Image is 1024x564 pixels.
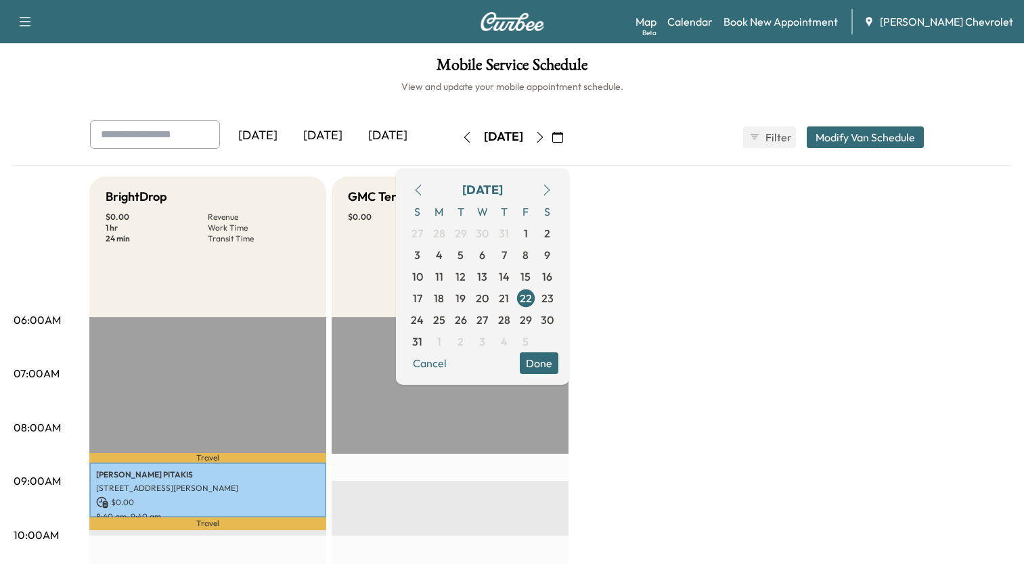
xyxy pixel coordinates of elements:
span: 30 [541,312,554,328]
span: 5 [458,247,464,263]
p: 8:40 am - 9:40 am [96,511,319,522]
p: 10:00AM [14,527,59,543]
span: 31 [499,225,509,241]
p: Travel [89,517,326,530]
span: [PERSON_NAME] Chevrolet [880,14,1013,30]
button: Done [520,352,558,374]
span: 19 [455,290,466,306]
span: 4 [436,247,443,263]
p: 08:00AM [14,419,61,436]
div: Beta [642,28,656,38]
div: [DATE] [355,120,420,151]
span: 7 [502,247,507,263]
a: MapBeta [636,14,656,30]
span: 1 [437,333,441,350]
span: 28 [498,312,510,328]
span: 20 [476,290,489,306]
p: [PERSON_NAME] PITAKIS [96,469,319,480]
span: W [472,201,493,222]
img: Curbee Logo [480,12,545,31]
p: 1 hr [106,222,208,233]
span: T [450,201,472,222]
h6: View and update your mobile appointment schedule. [14,80,1010,93]
h5: GMC Terrain [348,187,418,206]
span: 10 [412,268,423,285]
span: 27 [411,225,423,241]
p: Travel [89,453,326,462]
span: 27 [476,312,488,328]
button: Cancel [407,352,453,374]
p: 09:00AM [14,473,61,489]
span: S [537,201,558,222]
span: 6 [479,247,485,263]
span: 17 [413,290,422,306]
span: 31 [412,333,422,350]
span: 18 [434,290,444,306]
span: 14 [499,268,510,285]
a: Book New Appointment [724,14,838,30]
h5: BrightDrop [106,187,167,206]
span: S [407,201,428,222]
p: Work Time [208,222,310,233]
span: 23 [541,290,554,306]
p: $ 0.00 [106,212,208,222]
div: [DATE] [484,128,523,145]
span: 26 [455,312,467,328]
span: M [428,201,450,222]
span: 30 [476,225,489,241]
p: $ 0.00 [348,212,450,222]
button: Filter [743,126,796,148]
p: 07:00AM [14,365,60,381]
p: 06:00AM [14,312,61,328]
span: 5 [522,333,529,350]
span: 3 [479,333,485,350]
span: 11 [435,268,443,285]
span: 29 [455,225,467,241]
span: 2 [458,333,464,350]
h1: Mobile Service Schedule [14,57,1010,80]
span: 28 [433,225,445,241]
div: [DATE] [462,181,503,199]
span: 22 [520,290,532,306]
span: 16 [542,268,552,285]
span: 2 [544,225,550,241]
span: 13 [477,268,487,285]
span: T [493,201,515,222]
a: Calendar [667,14,713,30]
div: [DATE] [290,120,355,151]
p: $ 0.00 [96,496,319,509]
span: 3 [414,247,420,263]
span: 12 [455,268,466,285]
span: 29 [520,312,532,328]
span: 4 [501,333,508,350]
span: 24 [411,312,424,328]
span: Filter [765,129,790,145]
span: 15 [520,268,531,285]
span: 1 [524,225,528,241]
span: 25 [433,312,445,328]
span: F [515,201,537,222]
span: 8 [522,247,529,263]
span: 21 [499,290,509,306]
p: Transit Time [208,233,310,244]
p: Revenue [208,212,310,222]
span: 9 [544,247,550,263]
p: 24 min [106,233,208,244]
button: Modify Van Schedule [807,126,924,148]
p: [STREET_ADDRESS][PERSON_NAME] [96,483,319,494]
div: [DATE] [225,120,290,151]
